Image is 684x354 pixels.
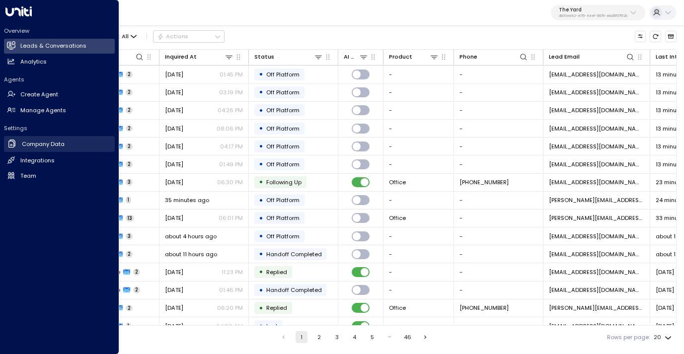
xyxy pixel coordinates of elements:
[259,140,263,153] div: •
[266,268,287,276] span: Replied
[259,68,263,81] div: •
[650,31,661,42] span: Refresh
[459,52,477,62] div: Phone
[259,247,263,261] div: •
[454,84,543,101] td: -
[454,138,543,155] td: -
[266,71,300,78] span: Off Platform
[22,140,65,148] h2: Company Data
[165,88,183,96] span: Jun 20, 2025
[383,317,454,335] td: -
[383,263,454,281] td: -
[266,142,300,150] span: Off Platform
[165,71,183,78] span: Jun 18, 2025
[549,88,644,96] span: hello@theyard.com
[383,282,454,299] td: -
[383,102,454,119] td: -
[349,331,361,343] button: Go to page 4
[126,107,133,114] span: 2
[654,331,674,344] div: 20
[549,286,644,294] span: almac@hktdc.org
[549,250,644,258] span: thomassperkinsonn@gmail.com
[153,30,225,42] div: Button group with a nested menu
[266,250,322,258] span: Handoff Completed
[454,245,543,263] td: -
[454,155,543,173] td: -
[133,269,140,276] span: 2
[259,194,263,207] div: •
[656,286,674,294] span: Jun 11, 2025
[4,103,115,118] a: Manage Agents
[126,323,131,330] span: 1
[656,268,674,276] span: Yesterday
[389,304,406,312] span: Office
[165,52,233,62] div: Inquired At
[4,54,115,69] a: Analytics
[383,138,454,155] td: -
[459,52,528,62] div: Phone
[133,286,140,293] span: 2
[259,122,263,135] div: •
[165,178,183,186] span: Aug 13, 2025
[220,71,243,78] p: 01:45 PM
[219,88,243,96] p: 03:19 PM
[419,331,431,343] button: Go to next page
[454,192,543,209] td: -
[216,322,243,330] p: 04:00 AM
[277,331,432,343] nav: pagination navigation
[389,52,412,62] div: Product
[20,106,66,115] h2: Manage Agents
[165,160,183,168] span: May 22, 2025
[454,227,543,245] td: -
[656,322,674,330] span: Aug 16, 2025
[296,331,307,343] button: page 1
[254,52,274,62] div: Status
[122,33,129,40] span: All
[165,125,183,133] span: Jun 23, 2025
[454,263,543,281] td: -
[165,286,183,294] span: Jun 11, 2025
[165,106,183,114] span: Jun 26, 2025
[254,52,323,62] div: Status
[219,160,243,168] p: 01:49 PM
[259,319,263,333] div: •
[165,232,217,240] span: about 4 hours ago
[549,304,644,312] span: janna.emig@gmail.com
[454,210,543,227] td: -
[220,142,243,150] p: 04:17 PM
[331,331,343,343] button: Go to page 3
[344,52,368,62] div: AI mode
[259,104,263,117] div: •
[383,84,454,101] td: -
[454,66,543,83] td: -
[259,157,263,171] div: •
[313,331,325,343] button: Go to page 2
[454,102,543,119] td: -
[165,214,183,222] span: Aug 14, 2025
[665,31,677,42] button: Archived Leads
[635,31,646,42] button: Customize
[559,14,627,18] p: db00ed42-e715-4eef-8678-ebd165175f2b
[126,197,131,204] span: 1
[4,39,115,54] a: Leads & Conversations
[126,305,133,312] span: 2
[266,232,300,240] span: Off Platform
[218,106,243,114] p: 04:26 PM
[126,251,133,258] span: 2
[454,317,543,335] td: -
[383,66,454,83] td: -
[549,196,644,204] span: anastasia@tinystampede.studio
[549,232,644,240] span: jcapozzi@onrampstocareers.org
[266,214,300,222] span: Off Platform
[266,106,300,114] span: Off Platform
[165,142,183,150] span: Jun 23, 2025
[459,304,509,312] span: +12152842240
[549,268,644,276] span: almac@hktdc.org
[383,245,454,263] td: -
[4,168,115,183] a: Team
[549,125,644,133] span: hello@theyard.com
[20,42,86,50] h2: Leads & Conversations
[389,214,406,222] span: Office
[126,233,133,240] span: 3
[549,52,580,62] div: Lead Email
